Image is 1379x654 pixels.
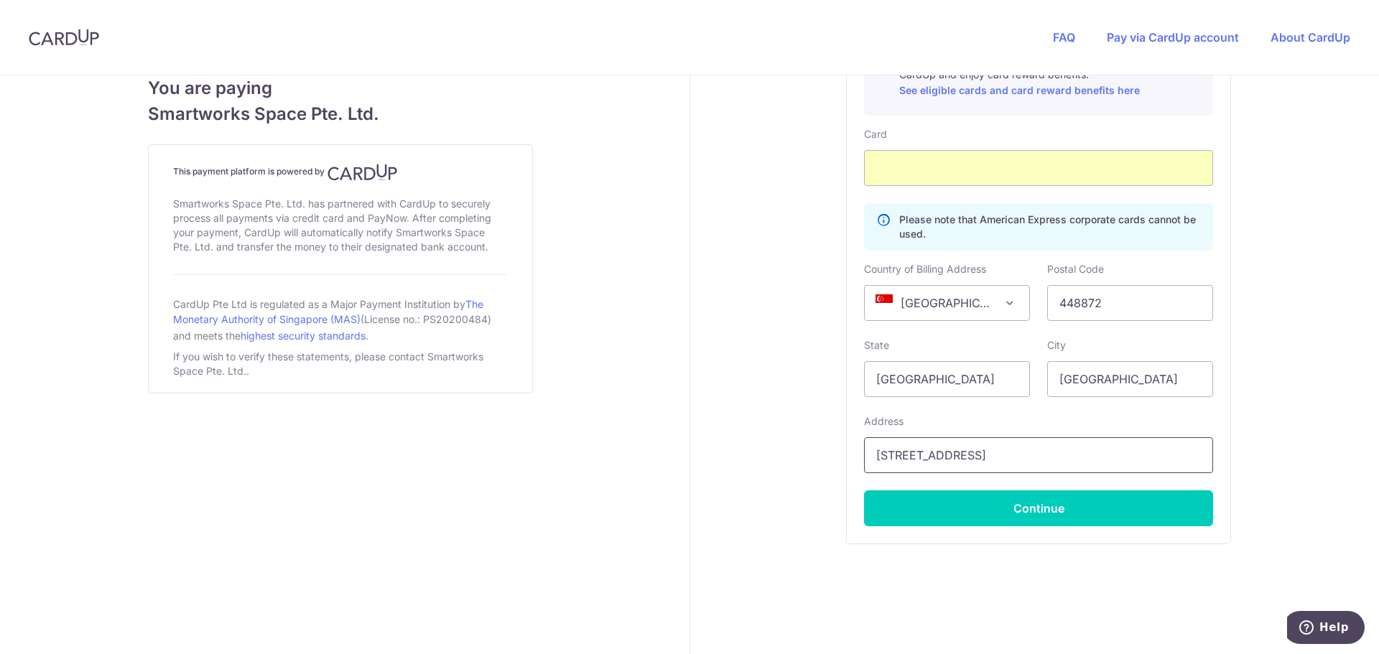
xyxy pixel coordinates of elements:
[876,159,1201,177] iframe: Secure card payment input frame
[864,262,986,276] label: Country of Billing Address
[864,338,889,352] label: State
[148,101,533,127] span: Smartworks Space Pte. Ltd.
[1107,30,1239,45] a: Pay via CardUp account
[1047,262,1104,276] label: Postal Code
[328,164,398,181] img: CardUp
[864,490,1213,526] button: Continue
[241,330,366,342] a: highest security standards
[899,212,1201,241] p: Please note that American Express corporate cards cannot be used.
[173,164,508,181] h4: This payment platform is powered by
[864,285,1030,321] span: Singapore
[148,75,533,101] span: You are paying
[1287,611,1365,647] iframe: Opens a widget where you can find more information
[899,53,1201,99] p: Pay with your credit card for this and other payments on CardUp and enjoy card reward benefits.
[865,286,1029,320] span: Singapore
[173,194,508,257] div: Smartworks Space Pte. Ltd. has partnered with CardUp to securely process all payments via credit ...
[864,414,904,429] label: Address
[1047,285,1213,321] input: Example 123456
[173,292,508,347] div: CardUp Pte Ltd is regulated as a Major Payment Institution by (License no.: PS20200484) and meets...
[29,29,99,46] img: CardUp
[899,84,1140,96] a: See eligible cards and card reward benefits here
[1271,30,1350,45] a: About CardUp
[1053,30,1075,45] a: FAQ
[1047,338,1066,352] label: City
[864,127,887,141] label: Card
[173,347,508,381] div: If you wish to verify these statements, please contact Smartworks Space Pte. Ltd..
